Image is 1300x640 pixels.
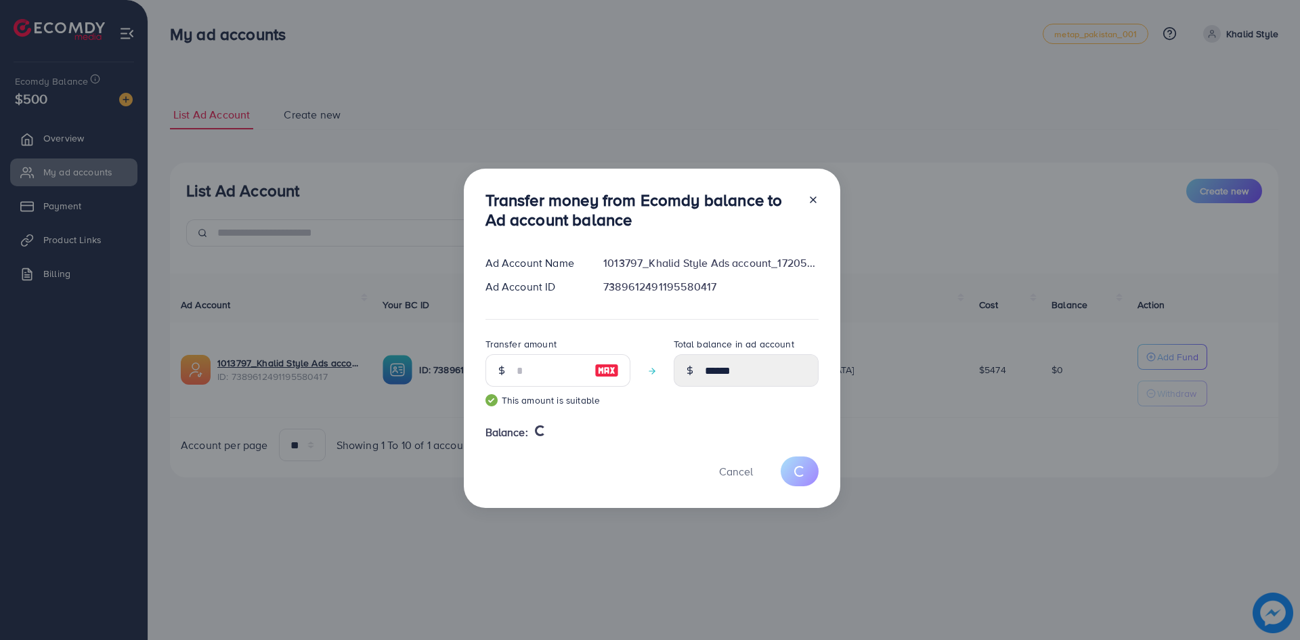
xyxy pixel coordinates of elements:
[485,394,498,406] img: guide
[592,255,829,271] div: 1013797_Khalid Style Ads account_1720528241560
[594,362,619,379] img: image
[702,456,770,486] button: Cancel
[592,279,829,295] div: 7389612491195580417
[475,255,593,271] div: Ad Account Name
[485,425,528,440] span: Balance:
[485,337,557,351] label: Transfer amount
[719,464,753,479] span: Cancel
[475,279,593,295] div: Ad Account ID
[485,190,797,230] h3: Transfer money from Ecomdy balance to Ad account balance
[674,337,794,351] label: Total balance in ad account
[485,393,630,407] small: This amount is suitable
